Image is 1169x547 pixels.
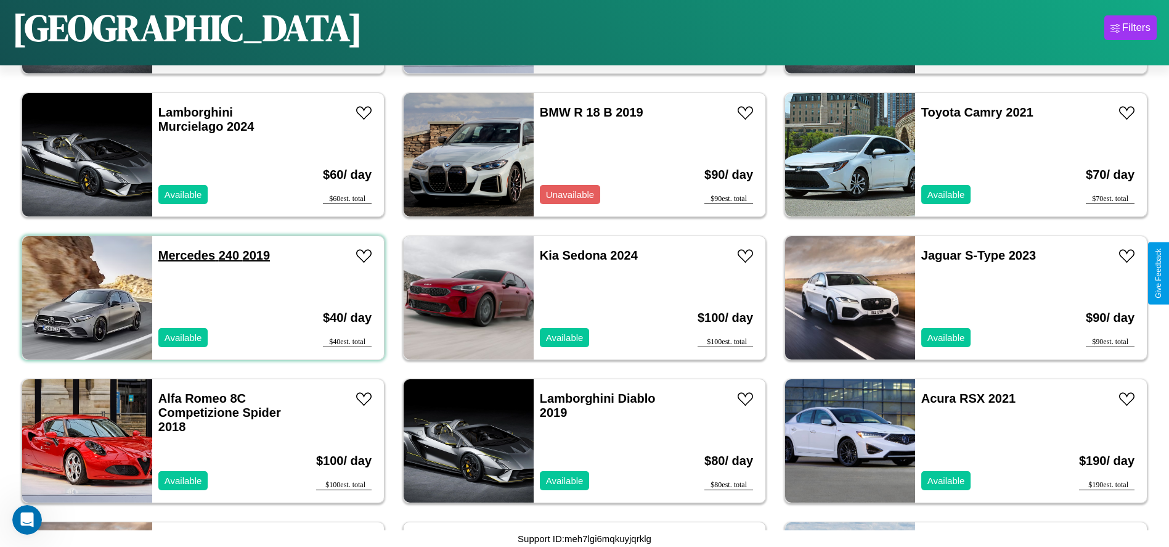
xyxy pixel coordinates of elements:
[165,329,202,346] p: Available
[1104,15,1157,40] button: Filters
[165,472,202,489] p: Available
[698,298,753,337] h3: $ 100 / day
[1086,298,1134,337] h3: $ 90 / day
[518,530,651,547] p: Support ID: meh7lgi6mqkuyjqrklg
[1086,337,1134,347] div: $ 90 est. total
[323,155,372,194] h3: $ 60 / day
[927,186,965,203] p: Available
[12,505,42,535] iframe: Intercom live chat
[1086,155,1134,194] h3: $ 70 / day
[540,392,656,419] a: Lamborghini Diablo 2019
[704,194,753,204] div: $ 90 est. total
[704,442,753,480] h3: $ 80 / day
[158,392,281,434] a: Alfa Romeo 8C Competizione Spider 2018
[1079,480,1134,490] div: $ 190 est. total
[546,186,594,203] p: Unavailable
[546,472,584,489] p: Available
[158,249,270,262] a: Mercedes 240 2019
[1086,194,1134,204] div: $ 70 est. total
[921,105,1033,119] a: Toyota Camry 2021
[1154,249,1163,298] div: Give Feedback
[927,472,965,489] p: Available
[1122,22,1151,34] div: Filters
[323,337,372,347] div: $ 40 est. total
[704,480,753,490] div: $ 80 est. total
[1079,442,1134,480] h3: $ 190 / day
[12,2,362,53] h1: [GEOGRAPHIC_DATA]
[158,105,255,133] a: Lamborghini Murcielago 2024
[165,186,202,203] p: Available
[698,337,753,347] div: $ 100 est. total
[546,329,584,346] p: Available
[927,329,965,346] p: Available
[316,442,372,480] h3: $ 100 / day
[921,392,1016,405] a: Acura RSX 2021
[323,194,372,204] div: $ 60 est. total
[540,249,638,262] a: Kia Sedona 2024
[540,105,643,119] a: BMW R 18 B 2019
[323,298,372,337] h3: $ 40 / day
[704,155,753,194] h3: $ 90 / day
[921,249,1036,262] a: Jaguar S-Type 2023
[316,480,372,490] div: $ 100 est. total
